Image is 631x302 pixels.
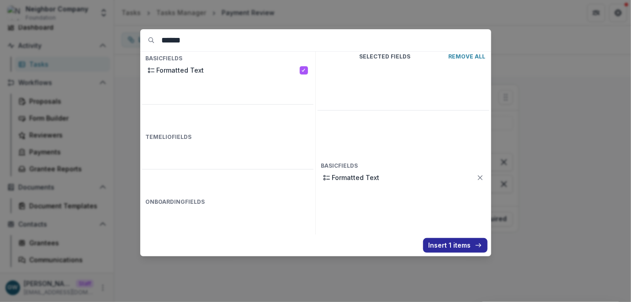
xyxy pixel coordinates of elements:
button: Insert 1 items [423,238,488,253]
h4: Onboarding Fields [142,197,313,207]
p: Formatted Text [332,173,477,182]
h4: Temelio Fields [142,132,313,142]
h4: Basic Fields [142,53,313,64]
h4: Basic Fields [318,161,489,171]
p: Remove All [449,53,486,60]
p: Selected Fields [321,53,449,60]
p: Formatted Text [157,65,300,75]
